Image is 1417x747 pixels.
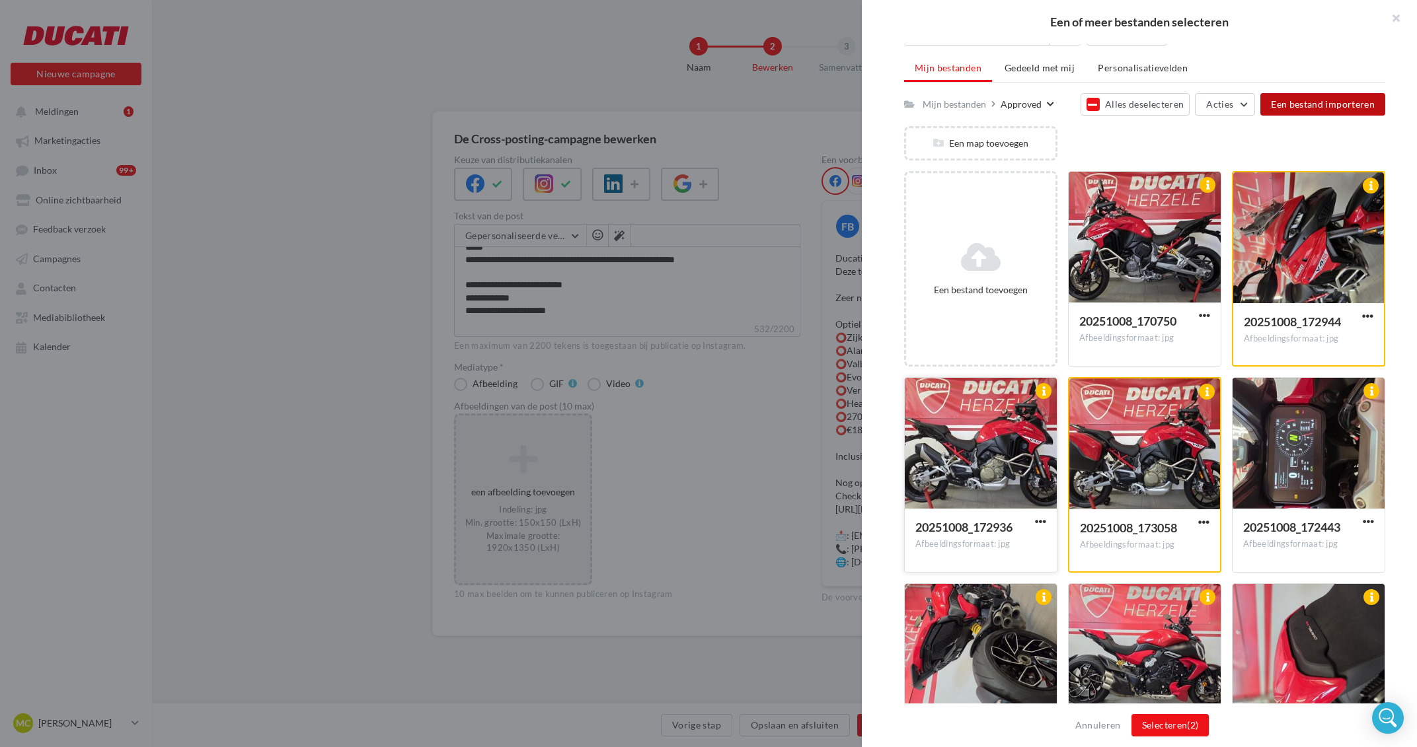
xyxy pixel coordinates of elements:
[1070,717,1126,733] button: Annuleren
[1001,98,1042,111] div: Approved
[1243,520,1340,534] span: 20251008_172443
[1080,539,1209,551] div: Afbeeldingsformaat: jpg
[915,538,1046,550] div: Afbeeldingsformaat: jpg
[1244,333,1373,345] div: Afbeeldingsformaat: jpg
[915,520,1013,534] span: 20251008_172936
[883,16,1396,28] h2: Een of meer bestanden selecteren
[1080,520,1177,535] span: 20251008_173058
[1260,93,1385,116] button: Een bestand importeren
[1081,93,1190,116] button: Alles deselecteren
[1206,98,1233,110] span: Acties
[906,137,1055,150] div: Een map toevoegen
[1372,702,1404,734] div: Open Intercom Messenger
[1079,332,1210,344] div: Afbeeldingsformaat: jpg
[911,283,1050,297] div: Een bestand toevoegen
[1195,93,1255,116] button: Acties
[1243,538,1374,550] div: Afbeeldingsformaat: jpg
[923,98,986,111] div: Mijn bestanden
[1005,62,1075,73] span: Gedeeld met mij
[1098,62,1188,73] span: Personalisatievelden
[915,62,981,73] span: Mijn bestanden
[1244,314,1341,329] span: 20251008_172944
[1187,719,1198,730] span: (2)
[1079,314,1176,328] span: 20251008_170750
[1131,714,1209,736] button: Selecteren(2)
[1271,98,1375,110] span: Een bestand importeren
